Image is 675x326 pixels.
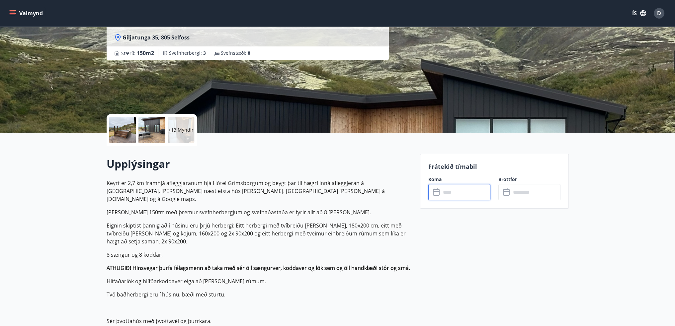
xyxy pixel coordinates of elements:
button: D [651,5,667,21]
p: Frátekið tímabil [428,162,560,171]
p: Tvö baðherbergi eru í húsinu, bæði með sturtu. [107,291,412,298]
span: 3 [203,50,206,56]
p: [PERSON_NAME] 150fm með þremur svefnherbergjum og svefnaðastaða er fyrir allt að 8 [PERSON_NAME]. [107,208,412,216]
p: 8 sængur og 8 koddar, [107,251,412,259]
p: Keyrt er 2,7 km framhjá afleggjaranum hjá Hótel Grímsborgum og beygt þar til hægri inná afleggjer... [107,179,412,203]
p: Eignin skiptist þannig að í húsinu eru þrjú herbergi: Eitt herbergi með tvíbreiðu [PERSON_NAME], ... [107,222,412,245]
label: Brottför [498,176,560,183]
p: +13 Myndir [168,127,194,133]
label: Koma [428,176,490,183]
p: Sér þvottahús með þvottavél og þurrkara. [107,317,412,325]
span: 8 [248,50,250,56]
p: Hlífaðarlök og hlífðarkoddaver eiga að [PERSON_NAME] rúmum. [107,277,412,285]
span: 150 m2 [137,49,154,57]
span: Svefnherbergi : [169,50,206,56]
span: Stærð : [121,49,154,57]
span: D [657,10,661,17]
button: menu [8,7,45,19]
span: Svefnstæði : [221,50,250,56]
span: Giljatunga 35, 805 Selfoss [123,34,190,41]
strong: ATHUGIÐ! Hinsvegar þurfa félagsmenn að taka með sér öll sængurver, koddaver og lök sem og öll han... [107,264,410,272]
button: ÍS [629,7,650,19]
h2: Upplýsingar [107,157,412,171]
